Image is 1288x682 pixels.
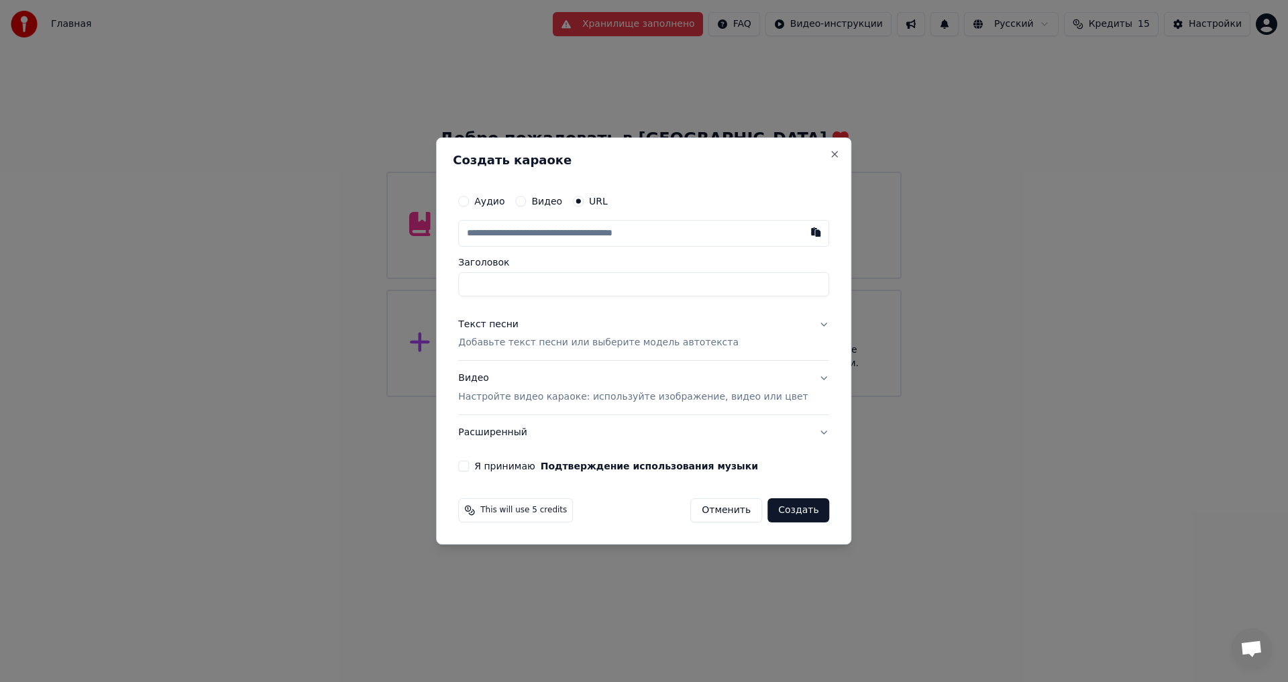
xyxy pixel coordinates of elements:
[690,498,762,522] button: Отменить
[458,372,808,404] div: Видео
[474,196,504,206] label: Аудио
[458,337,739,350] p: Добавьте текст песни или выберите модель автотекста
[589,196,608,206] label: URL
[541,461,758,471] button: Я принимаю
[458,318,519,331] div: Текст песни
[474,461,758,471] label: Я принимаю
[458,258,829,267] label: Заголовок
[480,505,567,516] span: This will use 5 credits
[458,361,829,415] button: ВидеоНастройте видео караоке: используйте изображение, видео или цвет
[767,498,829,522] button: Создать
[458,390,808,404] p: Настройте видео караоке: используйте изображение, видео или цвет
[458,307,829,361] button: Текст песниДобавьте текст песни или выберите модель автотекста
[531,196,562,206] label: Видео
[458,415,829,450] button: Расширенный
[453,154,835,166] h2: Создать караоке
